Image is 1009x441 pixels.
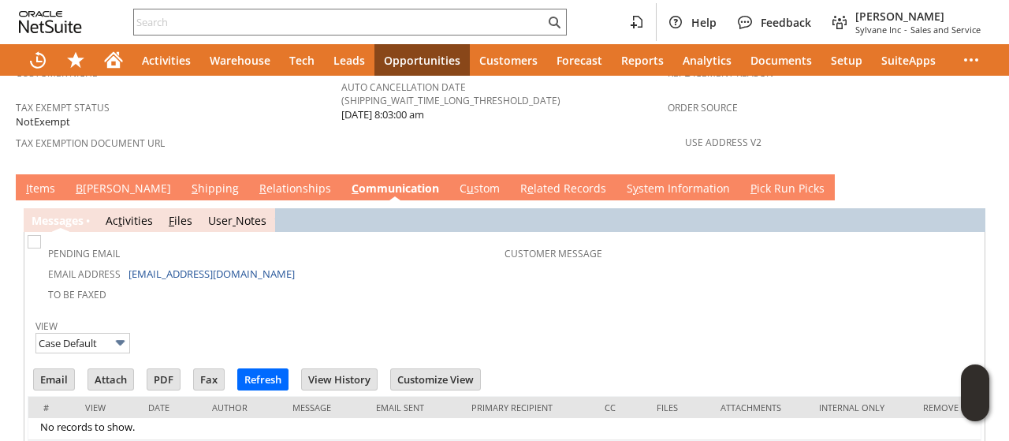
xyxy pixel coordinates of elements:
[292,402,353,413] div: Message
[557,53,602,68] span: Forecast
[48,267,121,281] a: Email Address
[374,44,470,76] a: Opportunities
[65,213,72,228] span: g
[34,369,74,390] input: Email
[16,101,110,114] a: Tax Exempt Status
[19,44,57,76] a: Recent Records
[142,53,191,68] span: Activities
[750,181,757,196] span: P
[547,44,612,76] a: Forecast
[238,369,288,390] input: Refresh
[391,369,480,390] input: Customize View
[169,213,192,228] a: Files
[333,53,365,68] span: Leads
[471,402,582,413] div: Primary Recipient
[855,9,981,24] span: [PERSON_NAME]
[910,24,981,36] span: Sales and Service
[40,402,61,413] div: #
[881,53,936,68] span: SuiteApps
[95,44,132,76] a: Home
[819,402,899,413] div: Internal Only
[85,402,125,413] div: View
[470,44,547,76] a: Customers
[106,213,153,228] a: Activities
[504,247,602,260] a: Customer Message
[623,181,734,198] a: System Information
[545,13,564,32] svg: Search
[118,213,122,228] span: t
[456,181,504,198] a: Custom
[612,44,673,76] a: Reports
[72,181,175,198] a: B[PERSON_NAME]
[255,181,335,198] a: Relationships
[35,320,58,333] a: View
[302,369,377,390] input: View History
[872,44,945,76] a: SuiteApps
[673,44,741,76] a: Analytics
[750,53,812,68] span: Documents
[904,24,907,36] span: -
[821,44,872,76] a: Setup
[467,181,474,196] span: u
[132,44,200,76] a: Activities
[26,181,29,196] span: I
[169,213,174,228] span: F
[194,369,224,390] input: Fax
[747,181,828,198] a: Pick Run Picks
[57,44,95,76] div: Shortcuts
[259,181,266,196] span: R
[104,50,123,69] svg: Home
[208,213,266,228] a: UserNotes
[22,181,59,198] a: Items
[76,181,83,196] span: B
[66,50,85,69] svg: Shortcuts
[324,44,374,76] a: Leads
[341,80,560,107] a: Auto Cancellation Date (shipping_wait_time_long_threshold_date)
[32,213,84,228] a: Messages
[621,53,664,68] span: Reports
[148,402,188,413] div: Date
[341,107,424,122] span: [DATE] 8:03:00 am
[376,402,448,413] div: Email Sent
[188,181,243,198] a: Shipping
[48,288,106,301] a: To Be Faxed
[384,53,460,68] span: Opportunities
[855,24,901,36] span: Sylvane Inc
[516,181,610,198] a: Related Records
[685,136,761,149] a: Use Address V2
[48,247,120,260] a: Pending Email
[691,15,717,30] span: Help
[212,402,269,413] div: Author
[147,369,180,390] input: PDF
[19,11,82,33] svg: logo
[16,136,165,150] a: Tax Exemption Document URL
[831,53,862,68] span: Setup
[720,402,795,413] div: Attachments
[952,44,990,76] div: More menus
[923,402,969,413] div: Remove
[961,364,989,421] iframe: Click here to launch Oracle Guided Learning Help Panel
[16,114,70,129] span: NotExempt
[289,53,315,68] span: Tech
[280,44,324,76] a: Tech
[633,181,639,196] span: y
[479,53,538,68] span: Customers
[605,402,633,413] div: Cc
[28,50,47,69] svg: Recent Records
[35,333,130,353] input: Case Default
[192,181,198,196] span: S
[352,181,359,196] span: C
[965,178,984,196] a: Unrolled view on
[527,181,534,196] span: e
[28,235,41,249] img: Unchecked
[128,267,295,281] a: [EMAIL_ADDRESS][DOMAIN_NAME]
[134,13,545,32] input: Search
[683,53,732,68] span: Analytics
[200,44,280,76] a: Warehouse
[961,394,989,422] span: Oracle Guided Learning Widget. To move around, please hold and drag
[761,15,811,30] span: Feedback
[111,334,129,352] img: More Options
[210,53,270,68] span: Warehouse
[741,44,821,76] a: Documents
[668,101,738,114] a: Order Source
